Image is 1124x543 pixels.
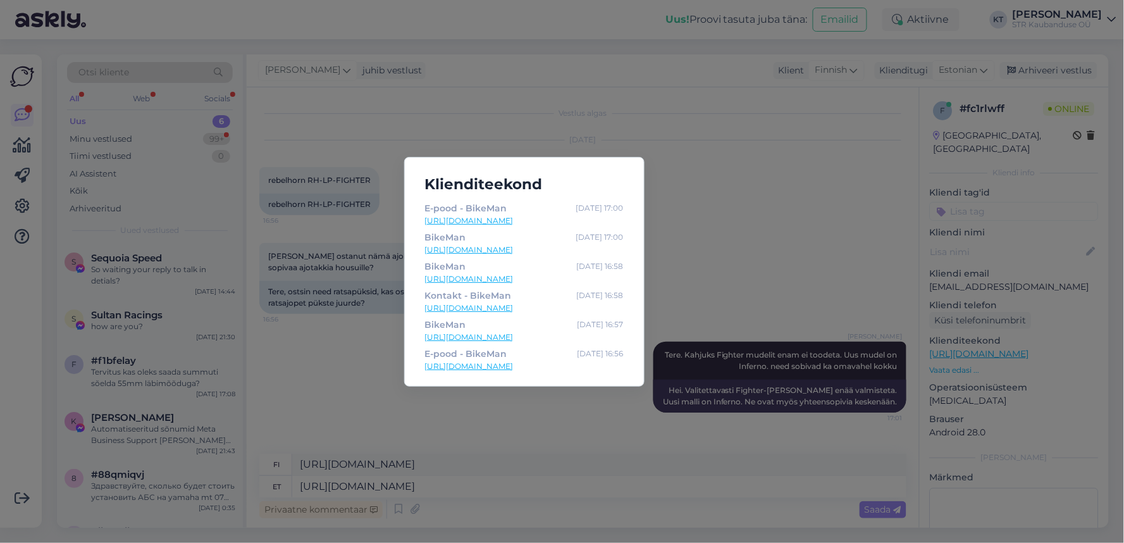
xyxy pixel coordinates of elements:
[577,347,624,361] div: [DATE] 16:56
[425,289,512,303] div: Kontakt - BikeMan
[425,201,507,215] div: E-pood - BikeMan
[577,318,624,332] div: [DATE] 16:57
[577,259,624,273] div: [DATE] 16:58
[576,230,624,244] div: [DATE] 17:00
[425,273,624,285] a: [URL][DOMAIN_NAME]
[415,173,634,196] h5: Klienditeekond
[425,230,466,244] div: BikeMan
[425,361,624,372] a: [URL][DOMAIN_NAME]
[425,244,624,256] a: [URL][DOMAIN_NAME]
[425,332,624,343] a: [URL][DOMAIN_NAME]
[576,201,624,215] div: [DATE] 17:00
[425,215,624,227] a: [URL][DOMAIN_NAME]
[425,318,466,332] div: BikeMan
[425,259,466,273] div: BikeMan
[425,347,507,361] div: E-pood - BikeMan
[577,289,624,303] div: [DATE] 16:58
[425,303,624,314] a: [URL][DOMAIN_NAME]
